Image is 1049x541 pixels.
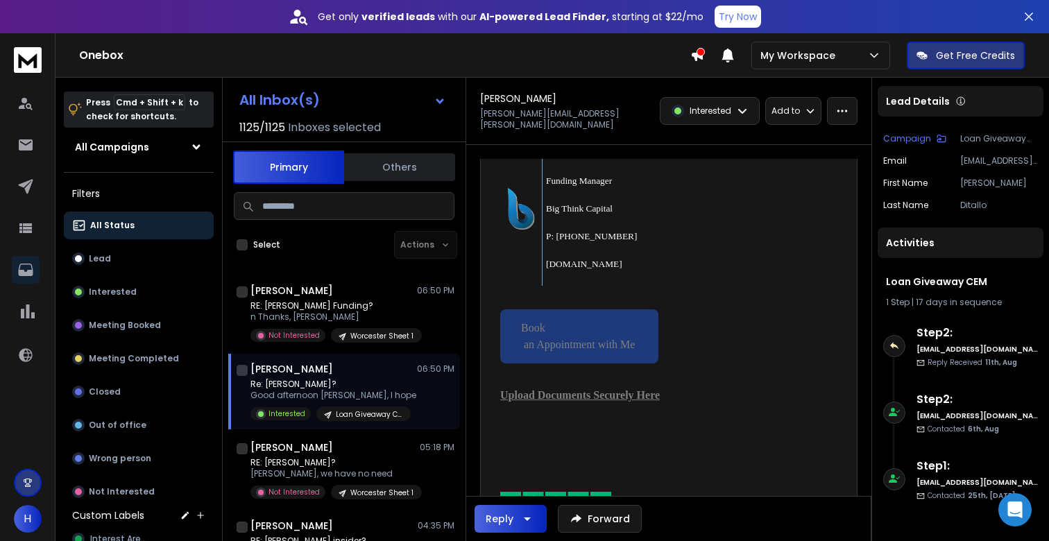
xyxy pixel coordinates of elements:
[318,10,703,24] p: Get only with our starting at $22/mo
[250,379,416,390] p: Re: [PERSON_NAME]?
[250,300,417,311] p: RE: [PERSON_NAME] Funding?
[960,200,1038,211] p: Ditallo
[250,519,333,533] h1: [PERSON_NAME]
[883,133,946,144] button: Campaign
[546,230,637,243] div: P: [PHONE_NUMBER]
[250,440,333,454] h1: [PERSON_NAME]
[64,133,214,161] button: All Campaigns
[968,424,999,434] span: 6th, Aug
[500,309,658,363] a: Book an Appointment with Me
[521,322,635,350] span: Book an Appointment with Me
[250,284,333,298] h1: [PERSON_NAME]
[486,512,513,526] div: Reply
[114,94,185,110] span: Cmd + Shift + k
[480,92,556,105] h1: [PERSON_NAME]
[883,200,928,211] p: Last Name
[233,151,344,184] button: Primary
[64,311,214,339] button: Meeting Booked
[719,10,757,24] p: Try Now
[14,505,42,533] button: H
[760,49,841,62] p: My Workspace
[72,508,144,522] h3: Custom Labels
[715,6,761,28] button: Try Now
[500,488,611,516] img: Trustpilot Stars
[475,505,547,533] button: Reply
[960,155,1038,166] p: [EMAIL_ADDRESS][DOMAIN_NAME]
[64,345,214,372] button: Meeting Completed
[253,239,280,250] label: Select
[916,458,1038,474] h6: Step 1 :
[250,362,333,376] h1: [PERSON_NAME]
[500,188,542,230] img: Big Think Capital Logo
[89,253,111,264] p: Lead
[64,245,214,273] button: Lead
[998,493,1032,526] div: Open Intercom Messenger
[558,505,642,533] button: Forward
[886,296,910,308] span: 1 Step
[268,409,305,419] p: Interested
[89,386,121,397] p: Closed
[500,389,660,401] a: Upload Documents Securely Here
[420,442,454,453] p: 05:18 PM
[64,445,214,472] button: Wrong person
[418,520,454,531] p: 04:35 PM
[64,378,214,406] button: Closed
[916,296,1002,308] span: 17 days in sequence
[916,344,1038,354] h6: [EMAIL_ADDRESS][DOMAIN_NAME]
[907,42,1025,69] button: Get Free Credits
[268,487,320,497] p: Not Interested
[64,411,214,439] button: Out of office
[350,488,413,498] p: Worcester Sheet 1
[250,311,417,323] p: n Thanks, [PERSON_NAME]
[239,119,285,136] span: 1125 / 1125
[916,325,1038,341] h6: Step 2 :
[228,86,457,114] button: All Inbox(s)
[64,184,214,203] h3: Filters
[14,47,42,73] img: logo
[89,486,155,497] p: Not Interested
[878,227,1043,258] div: Activities
[79,47,690,64] h1: Onebox
[417,363,454,375] p: 06:50 PM
[500,427,617,438] img: Check out our reviews
[64,478,214,506] button: Not Interested
[936,49,1015,62] p: Get Free Credits
[64,212,214,239] button: All Status
[64,278,214,306] button: Interested
[350,331,413,341] p: Worcester Sheet 1
[690,105,731,117] p: Interested
[883,133,931,144] p: Campaign
[417,285,454,296] p: 06:50 PM
[479,10,609,24] strong: AI-powered Lead Finder,
[546,203,613,214] span: Big Think Capital
[916,391,1038,408] h6: Step 2 :
[916,477,1038,488] h6: [EMAIL_ADDRESS][DOMAIN_NAME]
[89,453,151,464] p: Wrong person
[89,353,179,364] p: Meeting Completed
[546,259,622,269] span: [DOMAIN_NAME]
[250,390,416,401] p: Good afternoon [PERSON_NAME], I hope
[886,297,1035,308] div: |
[239,93,320,107] h1: All Inbox(s)
[250,468,417,479] p: [PERSON_NAME], we have no need
[361,10,435,24] strong: verified leads
[89,320,161,331] p: Meeting Booked
[886,275,1035,289] h1: Loan Giveaway CEM
[916,411,1038,421] h6: [EMAIL_ADDRESS][DOMAIN_NAME]
[480,108,651,130] p: [PERSON_NAME][EMAIL_ADDRESS][PERSON_NAME][DOMAIN_NAME]
[771,105,800,117] p: Add to
[89,420,146,431] p: Out of office
[886,94,950,108] p: Lead Details
[90,220,135,231] p: All Status
[268,330,320,341] p: Not Interested
[960,178,1038,189] p: [PERSON_NAME]
[336,409,402,420] p: Loan Giveaway CEM
[75,140,149,154] h1: All Campaigns
[928,490,1015,501] p: Contacted
[288,119,381,136] h3: Inboxes selected
[928,424,999,434] p: Contacted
